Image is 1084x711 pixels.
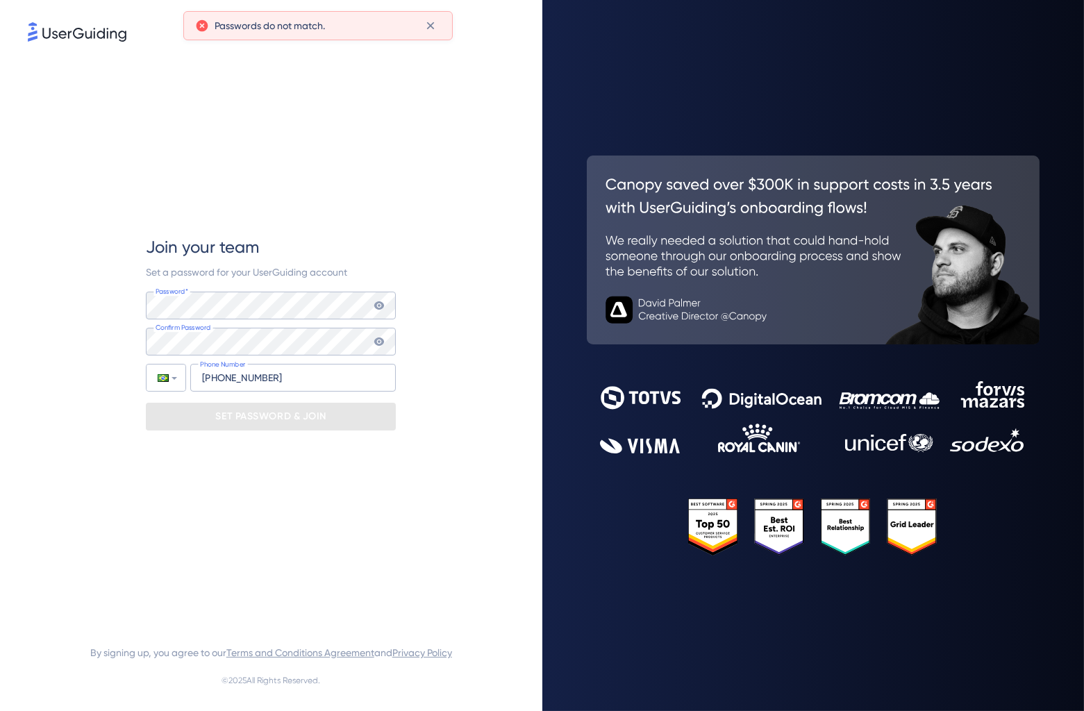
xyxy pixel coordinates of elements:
img: 8faab4ba6bc7696a72372aa768b0286c.svg [28,22,126,42]
a: Terms and Conditions Agreement [226,647,374,658]
span: © 2025 All Rights Reserved. [222,672,320,689]
img: 26c0aa7c25a843aed4baddd2b5e0fa68.svg [587,156,1040,345]
p: SET PASSWORD & JOIN [215,405,326,428]
img: 25303e33045975176eb484905ab012ff.svg [688,499,937,555]
input: Phone Number [190,364,396,392]
span: Set a password for your UserGuiding account [146,267,347,278]
span: By signing up, you agree to our and [90,644,452,661]
span: Join your team [146,236,259,258]
a: Privacy Policy [392,647,452,658]
span: Passwords do not match. [215,17,325,34]
div: Brazil: + 55 [147,365,185,391]
img: 9302ce2ac39453076f5bc0f2f2ca889b.svg [600,381,1026,453]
